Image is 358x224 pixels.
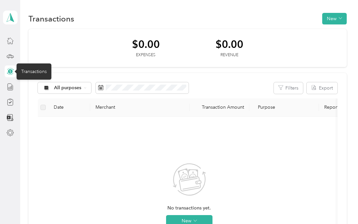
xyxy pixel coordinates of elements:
[132,52,160,58] div: Expenses
[190,98,249,117] th: Transaction Amount
[307,82,337,94] button: Export
[274,82,303,94] button: Filters
[167,205,211,212] span: No transactions yet.
[54,86,82,90] span: All purposes
[17,63,51,80] div: Transactions
[321,187,358,224] iframe: Everlance-gr Chat Button Frame
[29,15,74,22] h1: Transactions
[48,98,90,117] th: Date
[255,104,275,110] span: Purpose
[322,13,347,24] button: New
[132,38,160,50] div: $0.00
[215,52,243,58] div: Revenue
[215,38,243,50] div: $0.00
[90,98,190,117] th: Merchant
